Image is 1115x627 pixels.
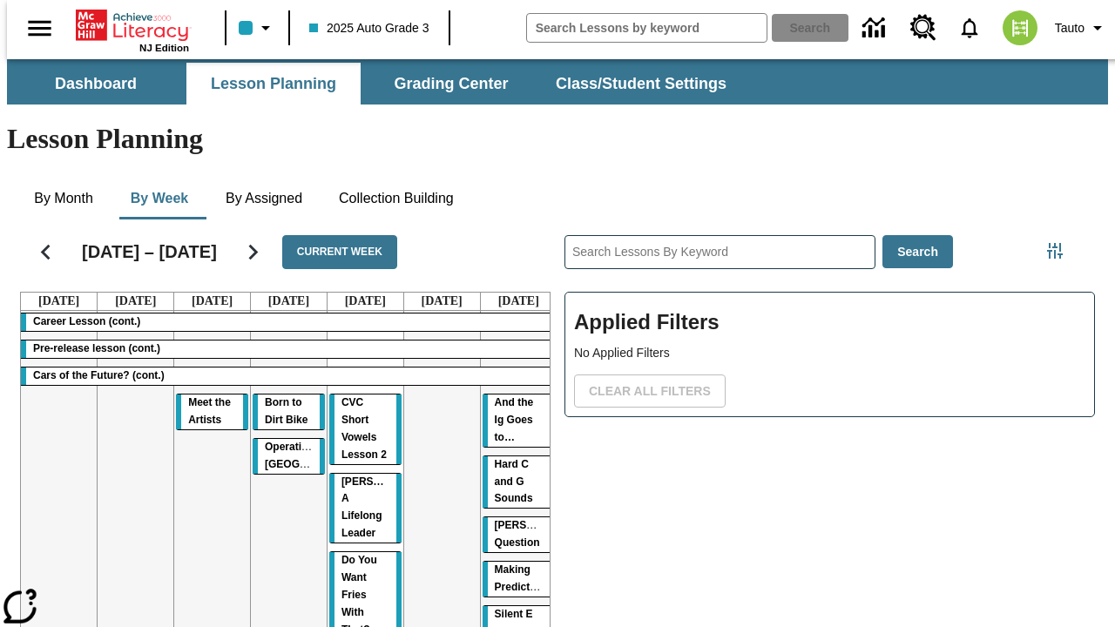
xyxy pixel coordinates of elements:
[495,396,534,443] span: And the Ig Goes to…
[1048,12,1115,44] button: Profile/Settings
[76,6,189,53] div: Home
[483,394,555,447] div: And the Ig Goes to…
[20,178,107,219] button: By Month
[882,235,953,269] button: Search
[21,313,557,331] div: Career Lesson (cont.)
[542,63,740,104] button: Class/Student Settings
[852,4,900,52] a: Data Center
[188,396,231,426] span: Meet the Artists
[111,293,159,310] a: September 16, 2025
[1037,233,1072,268] button: Filters Side menu
[282,235,397,269] button: Current Week
[483,517,555,552] div: Joplin's Question
[21,367,557,385] div: Cars of the Future? (cont.)
[341,293,389,310] a: September 19, 2025
[900,4,947,51] a: Resource Center, Will open in new tab
[7,59,1108,104] div: SubNavbar
[188,293,236,310] a: September 17, 2025
[341,475,433,540] span: Dianne Feinstein: A Lifelong Leader
[14,3,65,54] button: Open side menu
[186,63,361,104] button: Lesson Planning
[325,178,468,219] button: Collection Building
[495,563,551,593] span: Making Predictions
[1003,10,1037,45] img: avatar image
[483,456,555,509] div: Hard C and G Sounds
[33,369,165,381] span: Cars of the Future? (cont.)
[33,342,160,354] span: Pre-release lesson (cont.)
[495,458,533,505] span: Hard C and G Sounds
[309,19,429,37] span: 2025 Auto Grade 3
[212,178,316,219] button: By Assigned
[7,123,1108,155] h1: Lesson Planning
[116,178,203,219] button: By Week
[265,293,313,310] a: September 18, 2025
[24,230,68,274] button: Previous
[341,396,387,461] span: CVC Short Vowels Lesson 2
[329,474,402,543] div: Dianne Feinstein: A Lifelong Leader
[176,394,248,429] div: Meet the Artists
[231,230,275,274] button: Next
[21,340,557,358] div: Pre-release lesson (cont.)
[33,315,140,327] span: Career Lesson (cont.)
[418,293,466,310] a: September 20, 2025
[232,12,283,44] button: Class color is light blue. Change class color
[574,344,1085,362] p: No Applied Filters
[1055,19,1085,37] span: Tauto
[495,293,543,310] a: September 21, 2025
[76,8,189,43] a: Home
[364,63,538,104] button: Grading Center
[82,241,217,262] h2: [DATE] – [DATE]
[265,396,307,426] span: Born to Dirt Bike
[574,301,1085,344] h2: Applied Filters
[564,292,1095,417] div: Applied Filters
[253,439,325,474] div: Operation London Bridge
[947,5,992,51] a: Notifications
[495,519,583,549] span: Joplin's Question
[483,562,555,597] div: Making Predictions
[992,5,1048,51] button: Select a new avatar
[329,394,402,464] div: CVC Short Vowels Lesson 2
[565,236,875,268] input: Search Lessons By Keyword
[9,63,183,104] button: Dashboard
[7,63,742,104] div: SubNavbar
[527,14,767,42] input: search field
[253,394,325,429] div: Born to Dirt Bike
[35,293,83,310] a: September 15, 2025
[139,43,189,53] span: NJ Edition
[265,441,376,470] span: Operation London Bridge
